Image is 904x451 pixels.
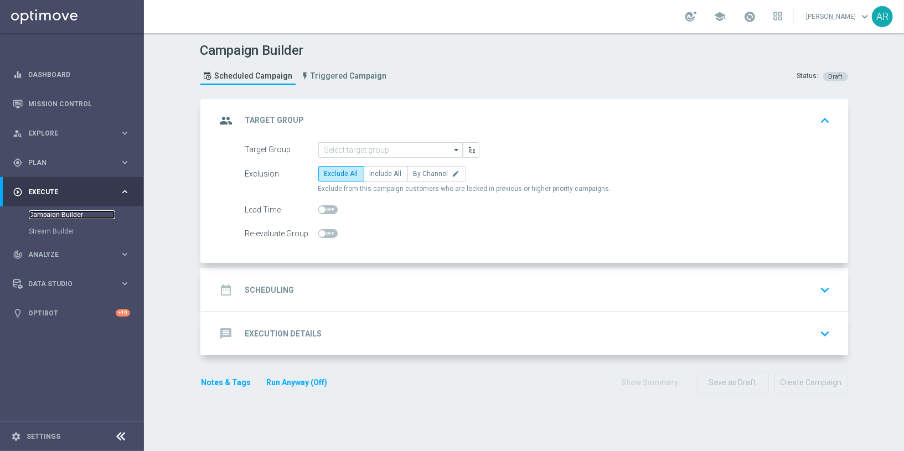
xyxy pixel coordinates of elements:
[318,184,611,194] span: Exclude from this campaign customers who are locked in previous or higher priority campaigns.
[13,187,23,197] i: play_circle_outline
[823,71,848,80] colored-tag: Draft
[817,325,834,342] i: keyboard_arrow_down
[805,8,872,25] a: [PERSON_NAME]keyboard_arrow_down
[28,89,130,118] a: Mission Control
[13,128,120,138] div: Explore
[120,157,130,168] i: keyboard_arrow_right
[324,170,358,178] span: Exclude All
[28,130,120,137] span: Explore
[859,11,871,23] span: keyboard_arrow_down
[697,372,769,393] button: Save as Draft
[829,73,843,80] span: Draft
[28,251,120,258] span: Analyze
[13,187,120,197] div: Execute
[216,324,236,344] i: message
[245,142,318,158] div: Target Group
[28,281,120,287] span: Data Studio
[245,115,304,126] h2: Target Group
[216,111,236,131] i: group
[13,158,23,168] i: gps_fixed
[215,71,293,81] span: Scheduled Campaign
[200,67,296,85] a: Scheduled Campaign
[370,170,402,178] span: Include All
[12,188,131,196] button: play_circle_outline Execute keyboard_arrow_right
[318,142,463,158] input: Select target group
[13,70,23,80] i: equalizer
[13,308,23,318] i: lightbulb
[12,309,131,318] button: lightbulb Optibot +10
[817,112,834,129] i: keyboard_arrow_up
[27,433,60,440] a: Settings
[245,202,318,217] div: Lead Time
[872,6,893,27] div: AR
[116,309,130,317] div: +10
[13,250,23,260] i: track_changes
[245,329,322,339] h2: Execution Details
[28,159,120,166] span: Plan
[13,158,120,168] div: Plan
[13,298,130,328] div: Optibot
[414,170,448,178] span: By Channel
[816,323,835,344] button: keyboard_arrow_down
[12,129,131,138] button: person_search Explore keyboard_arrow_right
[13,60,130,89] div: Dashboard
[12,250,131,259] button: track_changes Analyze keyboard_arrow_right
[120,249,130,260] i: keyboard_arrow_right
[311,71,387,81] span: Triggered Campaign
[11,432,21,442] i: settings
[245,166,318,182] div: Exclusion
[12,100,131,108] button: Mission Control
[28,298,116,328] a: Optibot
[28,189,120,195] span: Execute
[12,279,131,288] button: Data Studio keyboard_arrow_right
[28,60,130,89] a: Dashboard
[12,158,131,167] button: gps_fixed Plan keyboard_arrow_right
[817,282,834,298] i: keyboard_arrow_down
[200,376,252,390] button: Notes & Tags
[452,170,460,178] i: edit
[120,278,130,289] i: keyboard_arrow_right
[816,110,835,131] button: keyboard_arrow_up
[451,143,462,157] i: arrow_drop_down
[216,323,835,344] div: message Execution Details keyboard_arrow_down
[266,376,329,390] button: Run Anyway (Off)
[29,206,143,223] div: Campaign Builder
[774,372,848,393] button: Create Campaign
[120,186,130,197] i: keyboard_arrow_right
[13,279,120,289] div: Data Studio
[29,210,115,219] a: Campaign Builder
[13,250,120,260] div: Analyze
[216,110,835,131] div: group Target Group keyboard_arrow_up
[120,128,130,138] i: keyboard_arrow_right
[245,226,318,241] div: Re-evaluate Group
[29,223,143,240] div: Stream Builder
[245,285,295,296] h2: Scheduling
[298,67,390,85] a: Triggered Campaign
[13,89,130,118] div: Mission Control
[816,279,835,300] button: keyboard_arrow_down
[216,280,236,300] i: date_range
[216,279,835,300] div: date_range Scheduling keyboard_arrow_down
[797,71,819,81] div: Status:
[29,227,115,236] a: Stream Builder
[12,70,131,79] button: equalizer Dashboard
[714,11,726,23] span: school
[200,43,392,59] h1: Campaign Builder
[13,128,23,138] i: person_search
